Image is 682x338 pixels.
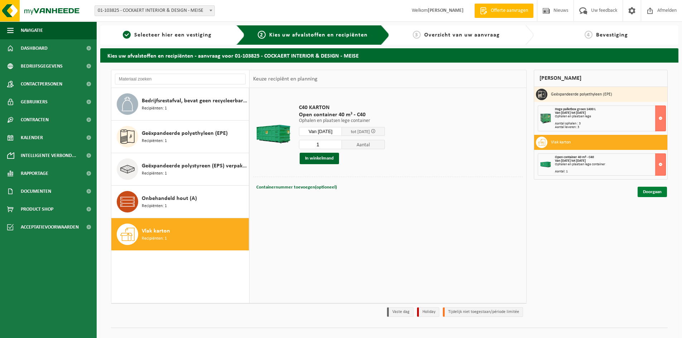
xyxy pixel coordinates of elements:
span: Bevestiging [596,32,628,38]
button: Geëxpandeerde polystyreen (EPS) verpakking (< 1 m² per stuk), recycleerbaar Recipiënten: 1 [111,153,249,186]
span: 1 [123,31,131,39]
div: Aantal leveren: 3 [555,126,666,129]
a: Doorgaan [638,187,667,197]
span: 01-103825 - COCKAERT INTERIOR & DESIGN - MEISE [95,5,215,16]
li: Tijdelijk niet toegestaan/période limitée [443,307,523,317]
input: Selecteer datum [299,127,342,136]
div: Aantal: 1 [555,170,666,173]
button: Vlak karton Recipiënten: 1 [111,218,249,250]
li: Holiday [417,307,439,317]
strong: Van [DATE] tot [DATE] [555,111,586,115]
span: 01-103825 - COCKAERT INTERIOR & DESIGN - MEISE [95,6,214,16]
span: Recipiënten: 1 [142,138,167,144]
h3: Vlak karton [551,137,571,148]
button: In winkelmand [300,153,339,164]
input: Materiaal zoeken [115,74,246,84]
p: Ophalen en plaatsen lege container [299,118,385,123]
button: Geëxpandeerde polyethyleen (EPE) Recipiënten: 1 [111,121,249,153]
div: [PERSON_NAME] [534,70,668,87]
span: Contactpersonen [21,75,62,93]
span: Recipiënten: 1 [142,170,167,177]
span: Documenten [21,182,51,200]
span: 2 [258,31,266,39]
li: Vaste dag [387,307,413,317]
h2: Kies uw afvalstoffen en recipiënten - aanvraag voor 01-103825 - COCKAERT INTERIOR & DESIGN - MEISE [100,48,678,62]
span: Navigatie [21,21,43,39]
span: Bedrijfsgegevens [21,57,63,75]
span: Gebruikers [21,93,48,111]
span: Acceptatievoorwaarden [21,218,79,236]
span: Intelligente verbond... [21,147,76,165]
span: Recipiënten: 1 [142,203,167,210]
div: Aantal ophalen : 3 [555,122,666,126]
span: Hoge palletbox groen 1400 L [555,107,596,111]
span: tot [DATE] [351,129,370,134]
a: Offerte aanvragen [474,4,533,18]
span: Recipiënten: 1 [142,105,167,112]
span: Onbehandeld hout (A) [142,194,197,203]
span: Recipiënten: 1 [142,235,167,242]
span: 4 [585,31,592,39]
span: Overzicht van uw aanvraag [424,32,500,38]
button: Bedrijfsrestafval, bevat geen recycleerbare fracties, verbrandbaar na verkleining Recipiënten: 1 [111,88,249,121]
span: C40 KARTON [299,104,385,111]
div: Keuze recipiënt en planning [250,70,321,88]
h3: Geëxpandeerde polyethyleen (EPE) [551,89,612,100]
span: Geëxpandeerde polyethyleen (EPE) [142,129,228,138]
strong: Van [DATE] tot [DATE] [555,159,586,163]
span: Aantal [342,140,385,149]
span: Dashboard [21,39,48,57]
a: 1Selecteer hier een vestiging [104,31,231,39]
span: Kies uw afvalstoffen en recipiënten [269,32,368,38]
span: Vlak karton [142,227,170,235]
span: Kalender [21,129,43,147]
div: Ophalen en plaatsen lege [555,115,666,118]
strong: [PERSON_NAME] [428,8,464,13]
span: Offerte aanvragen [489,7,530,14]
span: Bedrijfsrestafval, bevat geen recycleerbare fracties, verbrandbaar na verkleining [142,97,247,105]
span: 3 [413,31,421,39]
span: Open container 40 m³ - C40 [299,111,385,118]
span: Rapportage [21,165,48,182]
span: Containernummer toevoegen(optioneel) [256,185,337,190]
span: Geëxpandeerde polystyreen (EPS) verpakking (< 1 m² per stuk), recycleerbaar [142,162,247,170]
button: Onbehandeld hout (A) Recipiënten: 1 [111,186,249,218]
span: Open container 40 m³ - C40 [555,155,594,159]
span: Selecteer hier een vestiging [134,32,212,38]
span: Product Shop [21,200,53,218]
div: Ophalen en plaatsen lege container [555,163,666,166]
span: Contracten [21,111,49,129]
button: Containernummer toevoegen(optioneel) [256,182,338,192]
